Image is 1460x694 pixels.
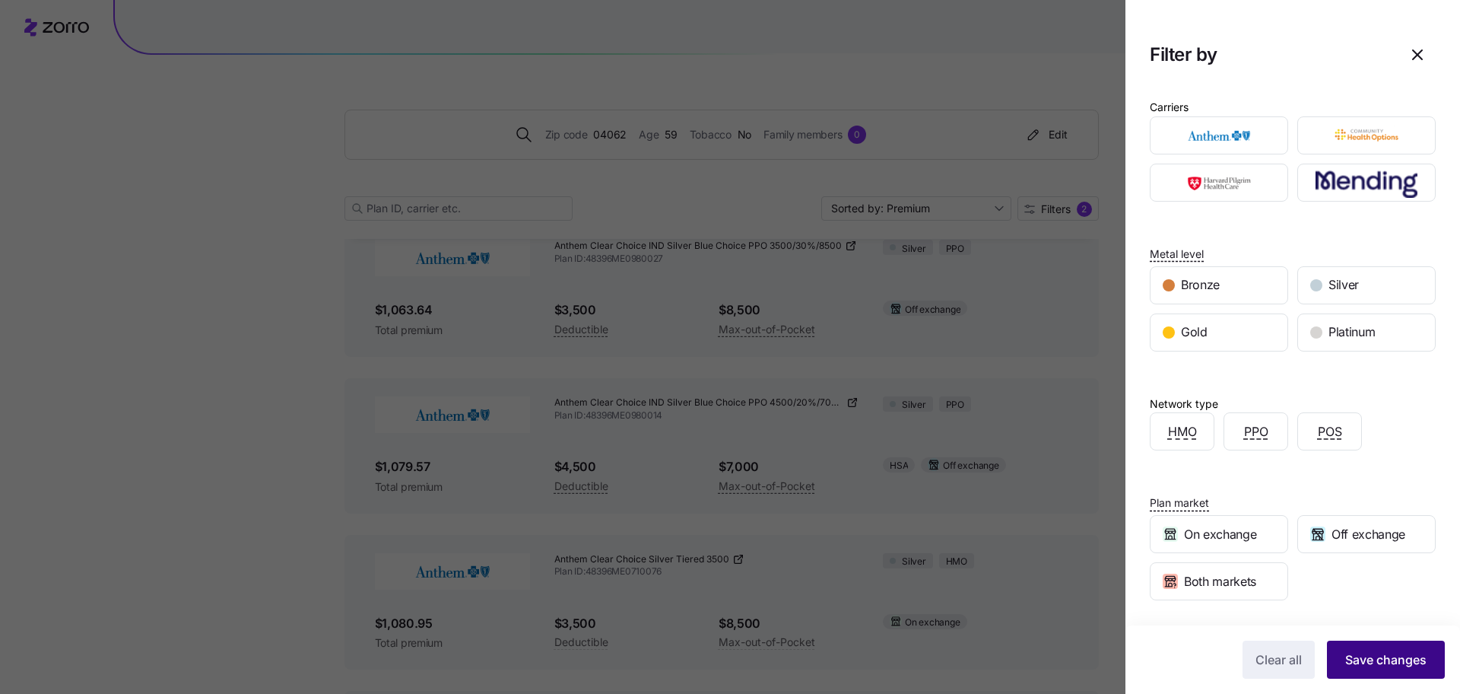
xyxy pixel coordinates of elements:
[1328,323,1375,342] span: Platinum
[1150,43,1387,66] h1: Filter by
[1311,167,1423,198] img: Mending
[1150,247,1204,262] span: Metal level
[1318,422,1342,441] span: POS
[1345,651,1427,669] span: Save changes
[1243,641,1315,679] button: Clear all
[1331,525,1405,544] span: Off exchange
[1168,422,1197,441] span: HMO
[1184,525,1256,544] span: On exchange
[1327,641,1445,679] button: Save changes
[1163,167,1275,198] img: Harvard Pilgrim
[1163,120,1275,151] img: Anthem
[1150,495,1209,511] span: Plan market
[1181,323,1208,342] span: Gold
[1255,651,1302,669] span: Clear all
[1150,99,1189,116] div: Carriers
[1181,275,1220,294] span: Bronze
[1328,275,1359,294] span: Silver
[1244,422,1268,441] span: PPO
[1311,120,1423,151] img: Community Health Options
[1150,396,1218,412] div: Network type
[1184,572,1256,591] span: Both markets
